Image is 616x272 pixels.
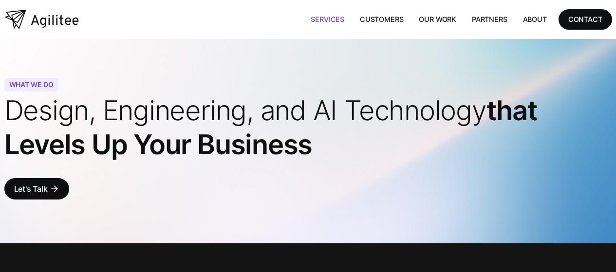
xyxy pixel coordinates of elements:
div: arrow_forward [50,184,59,194]
a: home [4,10,79,29]
a: Our Work [411,9,464,29]
a: Partners [464,9,515,29]
h1: that Levels Up Your Business [4,93,612,162]
a: CONTACT [559,9,612,29]
div: Let's Talk [14,182,48,196]
a: Services [303,9,352,29]
div: WHAT WE DO [4,78,58,91]
span: Design, Engineering, and AI Technology [4,94,486,127]
a: Let's Talkarrow_forward [4,178,69,199]
div: CONTACT [568,13,602,25]
a: Customers [352,9,411,29]
a: About [515,9,555,29]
